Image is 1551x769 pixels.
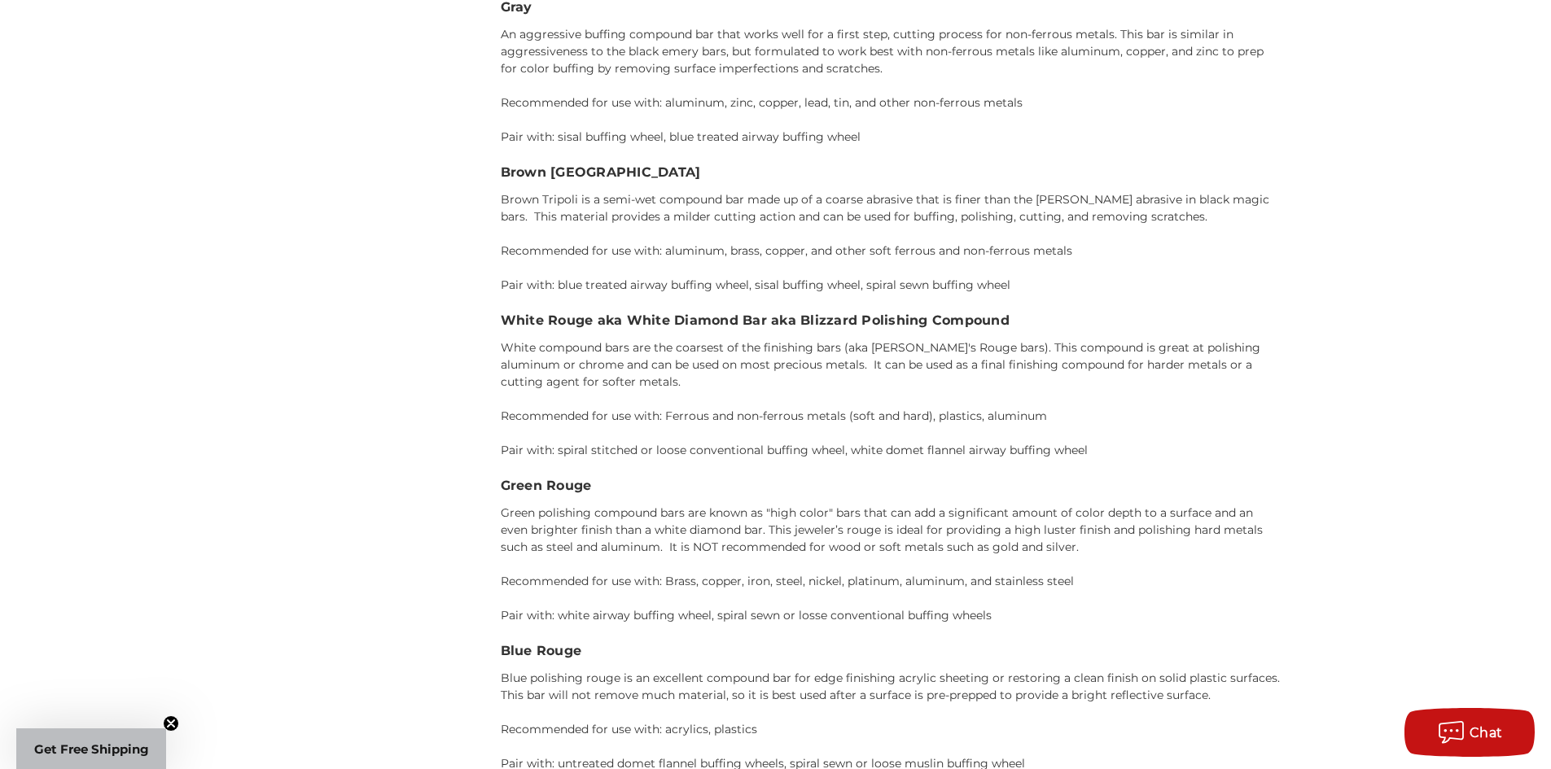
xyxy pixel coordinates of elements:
[501,191,1283,225] p: Brown Tripoli is a semi-wet compound bar made up of a coarse abrasive that is finer than the [PER...
[501,476,1283,496] h3: Green Rouge
[16,728,166,769] div: Get Free ShippingClose teaser
[34,741,149,757] span: Get Free Shipping
[501,670,1283,704] p: Blue polishing rouge is an excellent compound bar for edge finishing acrylic sheeting or restorin...
[501,607,1283,624] p: Pair with: white airway buffing wheel, spiral sewn or losse conventional buffing wheels
[501,94,1283,111] p: Recommended for use with: aluminum, zinc, copper, lead, tin, and other non-ferrous metals
[501,277,1283,294] p: Pair with: blue treated airway buffing wheel, sisal buffing wheel, spiral sewn buffing wheel
[501,311,1283,330] h3: White Rouge aka White Diamond Bar aka Blizzard Polishing Compound
[1470,725,1503,741] span: Chat
[501,339,1283,391] p: White compound bars are the coarsest of the finishing bars (aka [PERSON_NAME]'s Rouge bars). This...
[501,26,1283,77] p: An aggressive buffing compound bar that works well for a first step, cutting process for non-ferr...
[501,721,1283,738] p: Recommended for use with: acrylics, plastics
[501,129,1283,146] p: Pair with: sisal buffing wheel, blue treated airway buffing wheel
[501,573,1283,590] p: Recommended for use with: Brass, copper, iron, steel, nickel, platinum, aluminum, and stainless s...
[501,242,1283,260] p: Recommended for use with: aluminum, brass, copper, and other soft ferrous and non-ferrous metals
[501,505,1283,556] p: Green polishing compound bars are known as "high color" bars that can add a significant amount of...
[501,641,1283,661] h3: Blue Rouge
[501,408,1283,425] p: Recommended for use with: Ferrous and non-ferrous metals (soft and hard), plastics, aluminum
[163,715,179,732] button: Close teaser
[501,442,1283,459] p: Pair with: spiral stitched or loose conventional buffing wheel, white domet flannel airway buffin...
[501,163,1283,182] h3: Brown [GEOGRAPHIC_DATA]
[1404,708,1535,757] button: Chat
